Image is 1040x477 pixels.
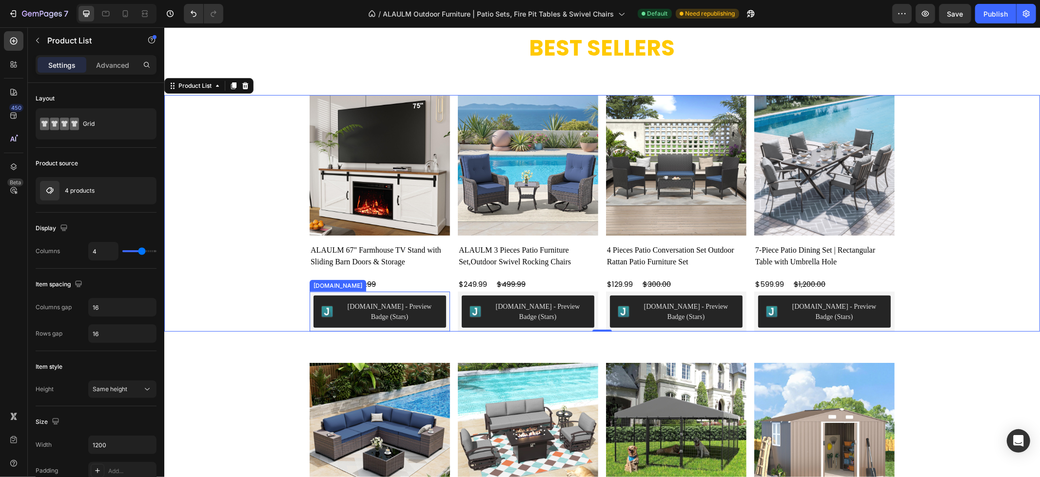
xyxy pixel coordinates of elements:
[89,242,118,260] input: Auto
[89,298,156,316] input: Auto
[96,60,129,70] p: Advanced
[149,268,282,300] button: Judge.me - Preview Badge (Stars)
[183,249,213,264] div: $329.99
[36,278,84,291] div: Item spacing
[47,35,130,46] p: Product List
[947,10,963,18] span: Save
[628,249,662,264] div: $1,200.00
[36,362,62,371] div: Item style
[93,385,127,393] span: Same height
[108,467,154,476] div: Add...
[590,249,621,264] div: $599.99
[36,222,70,235] div: Display
[325,274,422,295] div: [DOMAIN_NAME] - Preview Badge (Stars)
[36,247,60,256] div: Columns
[442,68,582,208] a: 4 Pieces Patio Conversation Set Outdoor Rattan Patio Furniture Set
[184,4,223,23] div: Undo/Redo
[621,274,719,295] div: [DOMAIN_NAME] - Preview Badge (Stars)
[379,9,381,19] span: /
[594,268,726,300] button: Judge.me - Preview Badge (Stars)
[473,274,570,295] div: [DOMAIN_NAME] - Preview Badge (Stars)
[305,278,317,290] img: Judgeme.png
[442,249,470,264] div: $129.99
[602,278,613,290] img: Judgeme.png
[383,9,614,19] span: ALAULM Outdoor Furniture | Patio Sets, Fire Pit Tables & Swivel Chairs
[12,54,49,63] div: Product List
[48,60,76,70] p: Settings
[442,336,582,476] a: ALAULM Outdoor Dog Kennel with Waterproof Cover & Safety Locks
[648,9,668,18] span: Default
[36,159,78,168] div: Product source
[64,8,68,20] p: 7
[590,68,730,208] a: 7-Piece Patio Dining Set | Rectangular Table with Umbrella Hole
[36,440,52,449] div: Width
[4,4,73,23] button: 7
[332,249,362,264] div: $499.99
[36,303,72,312] div: Columns gap
[145,336,286,476] a: ALAULM 6-Piece Outdoor Patio Conversation Set, Sectional PE Rattan Wicker Furniture
[177,274,274,295] div: [DOMAIN_NAME] - Preview Badge (Stars)
[164,27,1040,477] iframe: Design area
[294,249,324,264] div: $249.99
[294,216,434,241] h2: ALAULM 3 Pieces Patio Furniture Set,Outdoor Swivel Rocking Chairs
[1007,429,1030,453] div: Open Intercom Messenger
[157,278,169,290] img: Judgeme.png
[453,278,465,290] img: Judgeme.png
[939,4,971,23] button: Save
[36,385,54,394] div: Height
[89,325,156,342] input: Auto
[7,179,23,186] div: Beta
[686,9,735,18] span: Need republishing
[40,181,59,200] img: product feature img
[36,466,58,475] div: Padding
[442,216,582,241] h2: 4 Pieces Patio Conversation Set Outdoor Rattan Patio Furniture Set
[36,329,62,338] div: Rows gap
[294,68,434,208] a: ALAULM 3 Pieces Patio Furniture Set,Outdoor Swivel Rocking Chairs
[89,436,156,454] input: Auto
[294,336,434,476] a: ALAULM 5-Seat Aluminum Patio Furniture Set with CSA-Certified Fire Pit Table & 5.1" Cushions
[65,187,95,194] p: 4 products
[590,216,730,241] h2: 7-Piece Patio Dining Set | Rectangular Table with Umbrella Hole
[83,113,142,135] div: Grid
[297,268,430,300] button: Judge.me - Preview Badge (Stars)
[477,249,508,264] div: $300.00
[147,254,200,263] div: [DOMAIN_NAME]
[983,9,1008,19] div: Publish
[36,416,61,429] div: Size
[975,4,1016,23] button: Publish
[36,94,55,103] div: Layout
[446,268,578,300] button: Judge.me - Preview Badge (Stars)
[9,104,23,112] div: 450
[590,336,730,476] a: Outdoor Storage Shed | ALAULM Metal Garden Tool Shed
[88,380,157,398] button: Same height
